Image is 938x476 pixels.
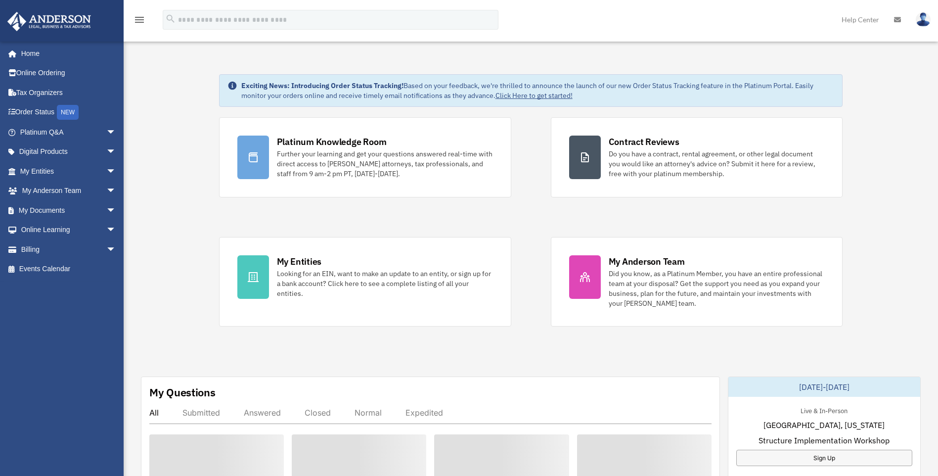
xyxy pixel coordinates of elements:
a: Sign Up [736,450,912,466]
a: My Documentsarrow_drop_down [7,200,131,220]
div: My Anderson Team [609,255,685,268]
span: [GEOGRAPHIC_DATA], [US_STATE] [763,419,885,431]
div: Platinum Knowledge Room [277,136,387,148]
span: arrow_drop_down [106,161,126,182]
span: Structure Implementation Workshop [759,434,890,446]
a: Order StatusNEW [7,102,131,123]
a: Click Here to get started! [495,91,573,100]
div: Further your learning and get your questions answered real-time with direct access to [PERSON_NAM... [277,149,493,179]
a: Digital Productsarrow_drop_down [7,142,131,162]
a: My Anderson Teamarrow_drop_down [7,181,131,201]
a: Home [7,44,126,63]
i: search [165,13,176,24]
a: Online Learningarrow_drop_down [7,220,131,240]
div: NEW [57,105,79,120]
a: Billingarrow_drop_down [7,239,131,259]
div: Expedited [405,408,443,418]
a: My Entitiesarrow_drop_down [7,161,131,181]
div: Looking for an EIN, want to make an update to an entity, or sign up for a bank account? Click her... [277,269,493,298]
div: Based on your feedback, we're thrilled to announce the launch of our new Order Status Tracking fe... [241,81,835,100]
span: arrow_drop_down [106,200,126,221]
a: My Anderson Team Did you know, as a Platinum Member, you have an entire professional team at your... [551,237,843,327]
div: Do you have a contract, rental agreement, or other legal document you would like an attorney's ad... [609,149,825,179]
img: Anderson Advisors Platinum Portal [4,12,94,31]
a: Platinum Q&Aarrow_drop_down [7,122,131,142]
span: arrow_drop_down [106,239,126,260]
i: menu [134,14,145,26]
span: arrow_drop_down [106,220,126,240]
div: My Entities [277,255,321,268]
span: arrow_drop_down [106,122,126,143]
strong: Exciting News: Introducing Order Status Tracking! [241,81,403,90]
a: menu [134,17,145,26]
div: Normal [355,408,382,418]
div: Answered [244,408,281,418]
a: Platinum Knowledge Room Further your learning and get your questions answered real-time with dire... [219,117,511,197]
img: User Pic [916,12,931,27]
a: Tax Organizers [7,83,131,102]
div: All [149,408,159,418]
div: My Questions [149,385,216,400]
div: Contract Reviews [609,136,679,148]
a: Online Ordering [7,63,131,83]
a: Contract Reviews Do you have a contract, rental agreement, or other legal document you would like... [551,117,843,197]
div: [DATE]-[DATE] [728,377,920,397]
div: Closed [305,408,331,418]
div: Submitted [182,408,220,418]
div: Did you know, as a Platinum Member, you have an entire professional team at your disposal? Get th... [609,269,825,308]
span: arrow_drop_down [106,181,126,201]
a: My Entities Looking for an EIN, want to make an update to an entity, or sign up for a bank accoun... [219,237,511,327]
span: arrow_drop_down [106,142,126,162]
div: Live & In-Person [793,405,855,415]
a: Events Calendar [7,259,131,279]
